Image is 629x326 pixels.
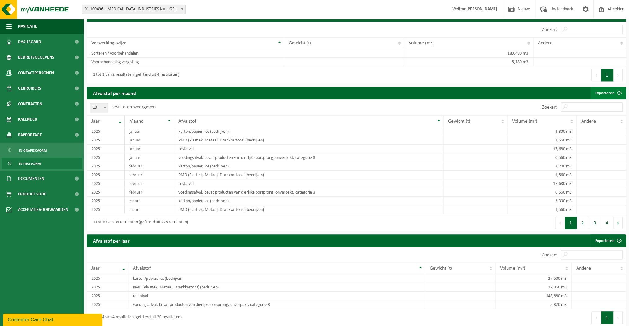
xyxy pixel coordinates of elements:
td: 0,560 m3 [507,153,576,162]
button: Previous [591,69,601,81]
td: januari [125,145,174,153]
td: karton/papier, los (bedrijven) [174,162,443,171]
button: Next [613,69,623,81]
h2: Afvalstof per maand [87,87,142,99]
button: 3 [589,217,601,229]
button: Next [613,217,623,229]
span: Gebruikers [18,81,41,96]
a: Exporteren [590,234,625,247]
td: 2025 [87,162,125,171]
td: 5,180 m3 [404,58,533,66]
span: Volume (m³) [512,119,537,124]
span: Afvalstof [178,119,196,124]
td: 2025 [87,197,125,205]
td: 2025 [87,145,125,153]
td: 1,560 m3 [507,136,576,145]
td: 5,320 m3 [495,300,571,309]
span: Volume (m³) [500,266,525,271]
td: 17,680 m3 [507,145,576,153]
td: restafval [128,292,425,300]
a: In grafiekvorm [2,144,82,156]
span: Gewicht (t) [430,266,452,271]
span: Gewicht (t) [448,119,470,124]
td: 3,300 m3 [507,127,576,136]
div: 1 tot 4 van 4 resultaten (gefilterd uit 20 resultaten) [90,312,182,323]
td: 2025 [87,292,128,300]
td: Sorteren / voorbehandelen [87,49,284,58]
span: Jaar [91,266,100,271]
td: 2025 [87,283,128,292]
td: 12,960 m3 [495,283,571,292]
span: Acceptatievoorwaarden [18,202,68,217]
td: voedingsafval, bevat producten van dierlijke oorsprong, onverpakt, categorie 3 [128,300,425,309]
span: Andere [576,266,591,271]
td: 2025 [87,153,125,162]
span: Product Shop [18,186,46,202]
span: Dashboard [18,34,41,50]
span: Contracten [18,96,42,112]
span: 01-100496 - PROVIRON INDUSTRIES NV - HEMIKSEM [82,5,185,14]
td: 27,500 m3 [495,274,571,283]
td: karton/papier, los (bedrijven) [174,197,443,205]
button: 2 [577,217,589,229]
td: 1,560 m3 [507,171,576,179]
span: Volume (m³) [409,41,434,46]
button: Previous [591,311,601,324]
td: Voorbehandeling vergisting [87,58,284,66]
span: Andere [581,119,596,124]
td: 2025 [87,300,128,309]
button: 1 [565,217,577,229]
td: karton/papier, los (bedrijven) [128,274,425,283]
td: januari [125,153,174,162]
span: 10 [90,103,108,112]
td: 148,880 m3 [495,292,571,300]
span: Andere [538,41,552,46]
span: Maand [129,119,143,124]
span: Jaar [91,119,100,124]
span: Rapportage [18,127,42,143]
td: PMD (Plastiek, Metaal, Drankkartons) (bedrijven) [128,283,425,292]
button: 4 [601,217,613,229]
span: Verwerkingswijze [91,41,126,46]
td: 189,480 m3 [404,49,533,58]
span: Gewicht (t) [289,41,311,46]
td: restafval [174,145,443,153]
td: 2025 [87,179,125,188]
td: 17,680 m3 [507,179,576,188]
button: 1 [601,69,613,81]
td: februari [125,162,174,171]
button: 1 [601,311,613,324]
button: Next [613,311,623,324]
span: Afvalstof [133,266,151,271]
iframe: chat widget [3,312,103,326]
td: 1,560 m3 [507,205,576,214]
span: Navigatie [18,19,37,34]
span: Contactpersonen [18,65,54,81]
label: Zoeken: [542,105,557,110]
span: 01-100496 - PROVIRON INDUSTRIES NV - HEMIKSEM [82,5,186,14]
a: In lijstvorm [2,158,82,169]
td: voedingsafval, bevat producten van dierlijke oorsprong, onverpakt, categorie 3 [174,153,443,162]
td: 2025 [87,136,125,145]
span: 10 [90,103,108,112]
label: resultaten weergeven [112,105,156,109]
td: januari [125,127,174,136]
td: 2025 [87,205,125,214]
td: 3,300 m3 [507,197,576,205]
td: februari [125,171,174,179]
td: februari [125,188,174,197]
td: 2025 [87,274,128,283]
td: PMD (Plastiek, Metaal, Drankkartons) (bedrijven) [174,205,443,214]
td: PMD (Plastiek, Metaal, Drankkartons) (bedrijven) [174,171,443,179]
button: Previous [555,217,565,229]
td: karton/papier, los (bedrijven) [174,127,443,136]
label: Zoeken: [542,252,557,257]
td: maart [125,205,174,214]
td: 2025 [87,171,125,179]
td: 0,560 m3 [507,188,576,197]
td: maart [125,197,174,205]
td: 2025 [87,127,125,136]
a: Exporteren [590,87,625,99]
div: 1 tot 10 van 36 resultaten (gefilterd uit 225 resultaten) [90,217,188,228]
